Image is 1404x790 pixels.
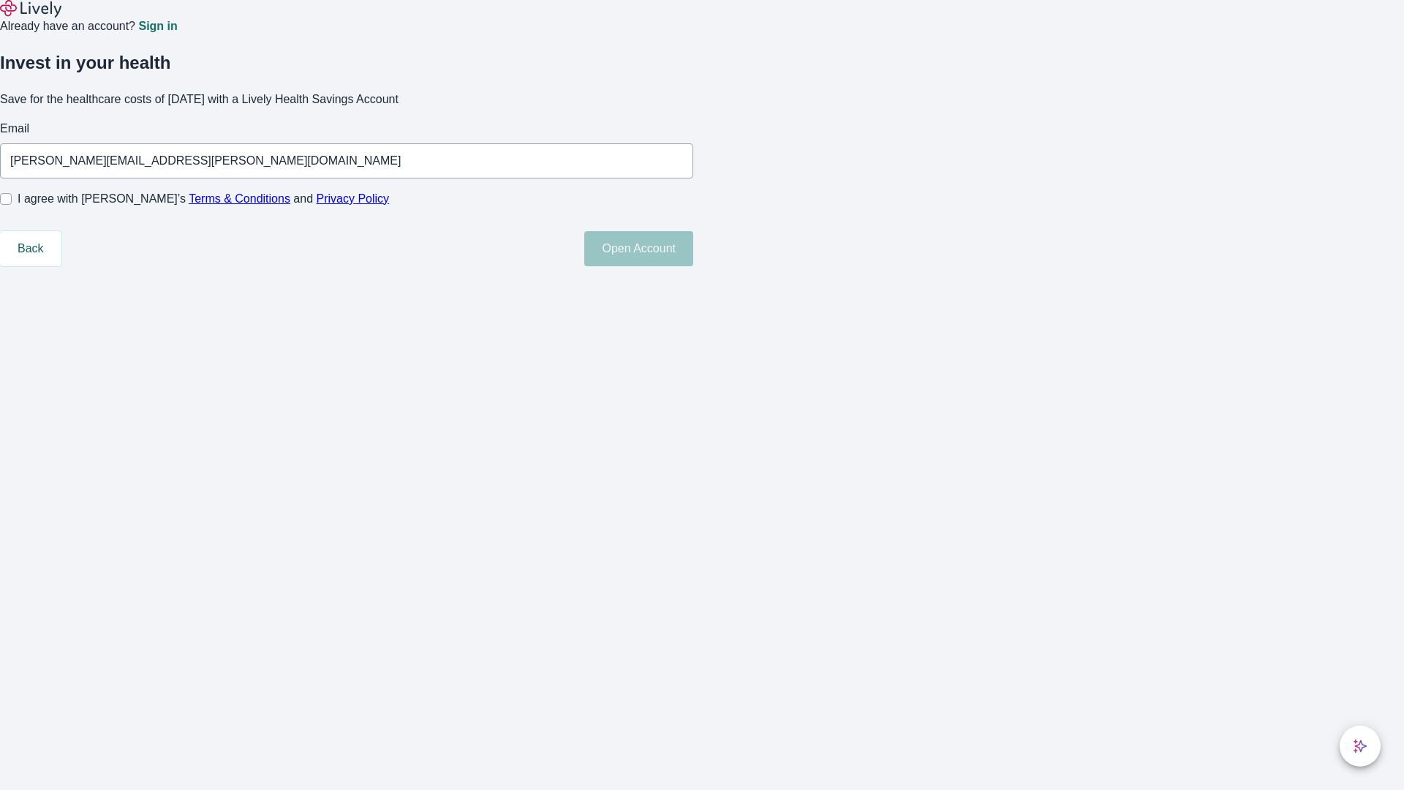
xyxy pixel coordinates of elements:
[18,190,389,208] span: I agree with [PERSON_NAME]’s and
[1353,739,1367,753] svg: Lively AI Assistant
[138,20,177,32] a: Sign in
[317,192,390,205] a: Privacy Policy
[189,192,290,205] a: Terms & Conditions
[1340,726,1381,767] button: chat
